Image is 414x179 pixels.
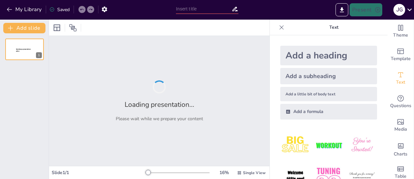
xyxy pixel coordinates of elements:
div: Layout [52,23,62,33]
span: Text [396,79,405,86]
div: Add a little bit of body text [280,87,377,101]
span: Media [394,126,407,133]
div: 1 [36,52,42,58]
img: 3.jpeg [347,130,377,160]
span: Questions [390,102,411,109]
h2: Loading presentation... [125,100,194,109]
button: Export to PowerPoint [336,3,348,16]
span: Single View [243,170,266,175]
span: Template [391,55,411,62]
p: Please wait while we prepare your content [116,116,203,122]
button: Add slide [3,23,45,33]
span: Position [69,24,77,32]
div: 1 [5,39,44,60]
div: Get real-time input from your audience [388,90,414,114]
div: Add a subheading [280,68,377,84]
img: 2.jpeg [313,130,344,160]
div: Change the overall theme [388,20,414,43]
div: Slide 1 / 1 [52,170,147,176]
button: My Library [5,4,44,15]
button: Present [350,3,382,16]
p: Text [287,20,381,35]
div: Add text boxes [388,67,414,90]
span: Sendsteps presentation editor [16,48,31,52]
span: Charts [394,151,407,158]
div: Saved [49,7,70,13]
div: Add images, graphics, shapes or video [388,114,414,137]
div: J G [393,4,405,16]
div: Add a formula [280,104,377,120]
div: 16 % [216,170,232,176]
img: 1.jpeg [280,130,311,160]
button: J G [393,3,405,16]
span: Theme [393,32,408,39]
div: Add a heading [280,46,377,65]
input: Insert title [176,4,232,14]
div: Add ready made slides [388,43,414,67]
div: Add charts and graphs [388,137,414,161]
